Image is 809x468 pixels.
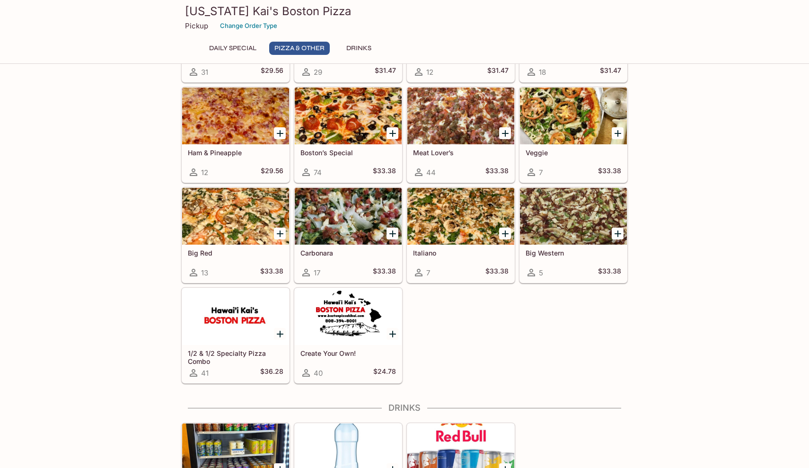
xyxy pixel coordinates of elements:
[413,249,509,257] h5: Italiano
[337,42,380,55] button: Drinks
[260,367,283,379] h5: $36.28
[314,168,322,177] span: 74
[188,249,283,257] h5: Big Red
[182,188,289,245] div: Big Red
[539,168,543,177] span: 7
[188,149,283,157] h5: Ham & Pineapple
[487,66,509,78] h5: $31.47
[314,268,320,277] span: 17
[294,87,402,183] a: Boston’s Special74$33.38
[485,167,509,178] h5: $33.38
[204,42,262,55] button: Daily Special
[185,4,624,18] h3: [US_STATE] Kai's Boston Pizza
[598,267,621,278] h5: $33.38
[485,267,509,278] h5: $33.38
[387,127,398,139] button: Add Boston’s Special
[201,268,208,277] span: 13
[426,268,430,277] span: 7
[373,167,396,178] h5: $33.38
[539,268,543,277] span: 5
[600,66,621,78] h5: $31.47
[520,188,627,245] div: Big Western
[182,87,290,183] a: Ham & Pineapple12$29.56
[407,187,515,283] a: Italiano7$33.38
[269,42,330,55] button: Pizza & Other
[539,68,546,77] span: 18
[182,88,289,144] div: Ham & Pineapple
[294,187,402,283] a: Carbonara17$33.38
[426,168,436,177] span: 44
[201,68,208,77] span: 31
[426,68,433,77] span: 12
[407,87,515,183] a: Meat Lover’s44$33.38
[185,21,208,30] p: Pickup
[294,288,402,383] a: Create Your Own!40$24.78
[314,369,323,378] span: 40
[261,66,283,78] h5: $29.56
[499,127,511,139] button: Add Meat Lover’s
[274,228,286,239] button: Add Big Red
[182,288,290,383] a: 1/2 & 1/2 Specialty Pizza Combo41$36.28
[375,66,396,78] h5: $31.47
[499,228,511,239] button: Add Italiano
[520,88,627,144] div: Veggie
[295,288,402,345] div: Create Your Own!
[387,328,398,340] button: Add Create Your Own!
[181,403,628,413] h4: Drinks
[413,149,509,157] h5: Meat Lover’s
[373,267,396,278] h5: $33.38
[260,267,283,278] h5: $33.38
[373,367,396,379] h5: $24.78
[300,149,396,157] h5: Boston’s Special
[407,88,514,144] div: Meat Lover’s
[526,149,621,157] h5: Veggie
[201,369,209,378] span: 41
[216,18,281,33] button: Change Order Type
[612,127,624,139] button: Add Veggie
[188,349,283,365] h5: 1/2 & 1/2 Specialty Pizza Combo
[295,88,402,144] div: Boston’s Special
[295,188,402,245] div: Carbonara
[182,187,290,283] a: Big Red13$33.38
[182,288,289,345] div: 1/2 & 1/2 Specialty Pizza Combo
[519,187,627,283] a: Big Western5$33.38
[201,168,208,177] span: 12
[314,68,322,77] span: 29
[519,87,627,183] a: Veggie7$33.38
[261,167,283,178] h5: $29.56
[274,127,286,139] button: Add Ham & Pineapple
[300,349,396,357] h5: Create Your Own!
[407,188,514,245] div: Italiano
[526,249,621,257] h5: Big Western
[300,249,396,257] h5: Carbonara
[612,228,624,239] button: Add Big Western
[598,167,621,178] h5: $33.38
[387,228,398,239] button: Add Carbonara
[274,328,286,340] button: Add 1/2 & 1/2 Specialty Pizza Combo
